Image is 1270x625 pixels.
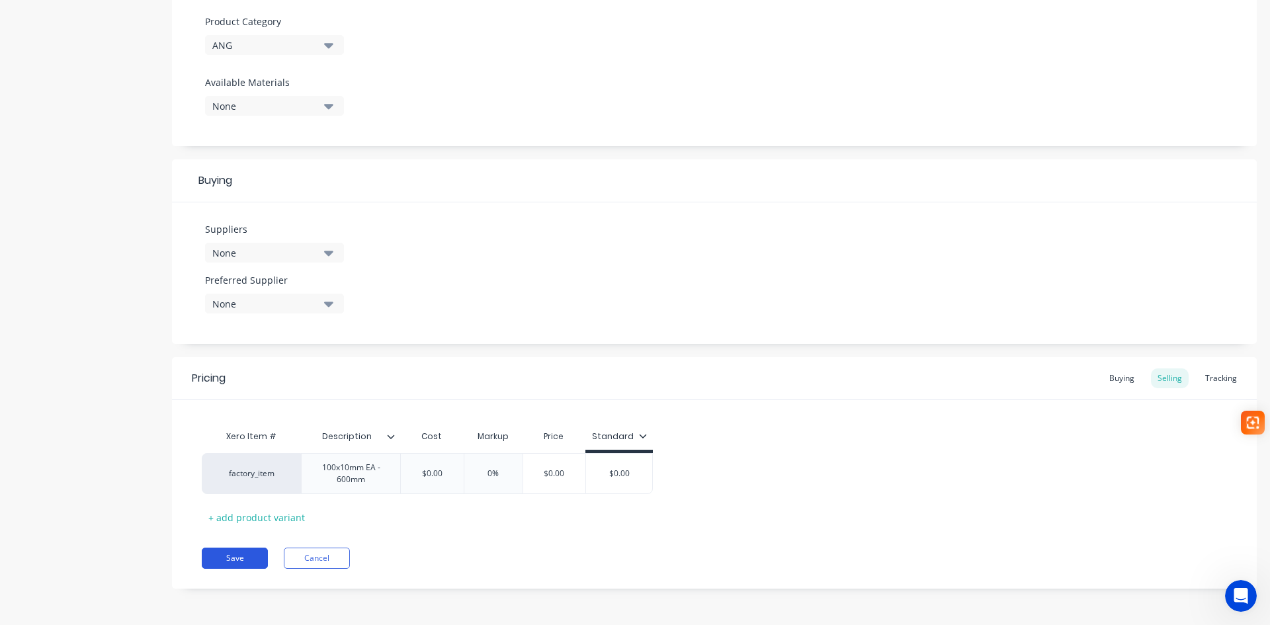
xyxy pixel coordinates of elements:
[172,159,1257,202] div: Buying
[400,423,464,450] div: Cost
[212,297,318,311] div: None
[205,75,344,89] label: Available Materials
[523,423,586,450] div: Price
[521,457,587,490] div: $0.00
[212,38,318,52] div: ANG
[1199,368,1244,388] div: Tracking
[1225,580,1257,612] iframe: Intercom live chat
[202,507,312,528] div: + add product variant
[592,431,647,442] div: Standard
[205,294,344,313] button: None
[399,457,465,490] div: $0.00
[212,99,318,113] div: None
[205,243,344,263] button: None
[205,273,344,287] label: Preferred Supplier
[9,5,34,30] button: go back
[232,6,256,30] div: Close
[1151,368,1189,388] div: Selling
[212,246,318,260] div: None
[202,423,301,450] div: Xero Item #
[215,468,288,479] div: factory_item
[205,15,337,28] label: Product Category
[284,548,350,569] button: Cancel
[586,457,652,490] div: $0.00
[205,222,344,236] label: Suppliers
[307,459,395,488] div: 100x10mm EA - 600mm
[205,96,344,116] button: None
[301,423,400,450] div: Description
[192,370,226,386] div: Pricing
[464,423,523,450] div: Markup
[202,548,268,569] button: Save
[460,457,527,490] div: 0%
[205,35,344,55] button: ANG
[301,420,392,453] div: Description
[202,453,653,494] div: factory_item100x10mm EA - 600mm$0.000%$0.00$0.00
[1103,368,1141,388] div: Buying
